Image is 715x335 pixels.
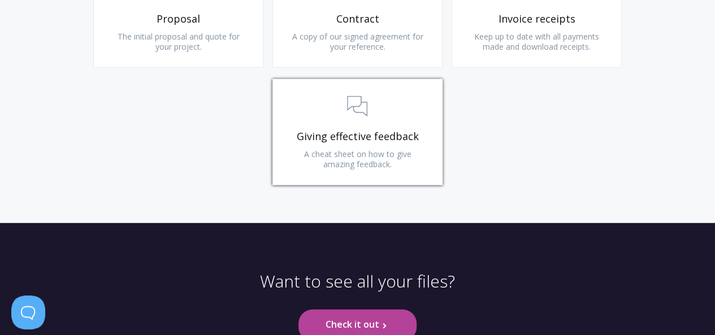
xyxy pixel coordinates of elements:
span: A copy of our signed agreement for your reference. [292,31,423,52]
span: Contract [290,12,425,25]
span: Keep up to date with all payments made and download receipts. [474,31,599,52]
iframe: Toggle Customer Support [11,295,45,329]
a: Giving effective feedback A cheat sheet on how to give amazing feedback. [272,79,443,185]
span: A cheat sheet on how to give amazing feedback. [304,149,411,169]
span: Giving effective feedback [290,130,425,143]
span: Proposal [111,12,246,25]
span: The initial proposal and quote for your project. [118,31,240,52]
p: Want to see all your files? [260,271,455,310]
span: Invoice receipts [469,12,604,25]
